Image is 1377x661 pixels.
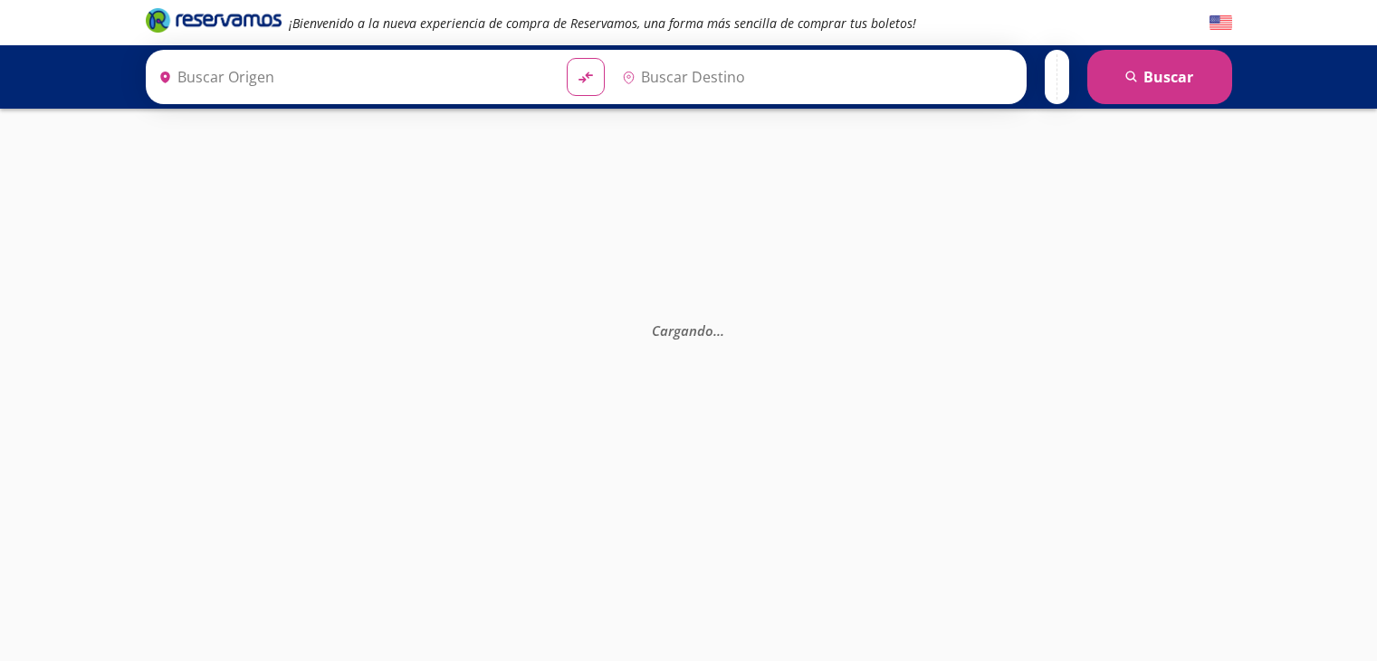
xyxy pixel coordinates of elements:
[721,321,724,340] span: .
[146,6,282,39] a: Brand Logo
[713,321,717,340] span: .
[289,14,916,32] em: ¡Bienvenido a la nueva experiencia de compra de Reservamos, una forma más sencilla de comprar tus...
[146,6,282,34] i: Brand Logo
[717,321,721,340] span: .
[1210,12,1232,34] button: English
[652,321,724,340] em: Cargando
[1087,50,1232,104] button: Buscar
[615,54,1017,100] input: Buscar Destino
[151,54,553,100] input: Buscar Origen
